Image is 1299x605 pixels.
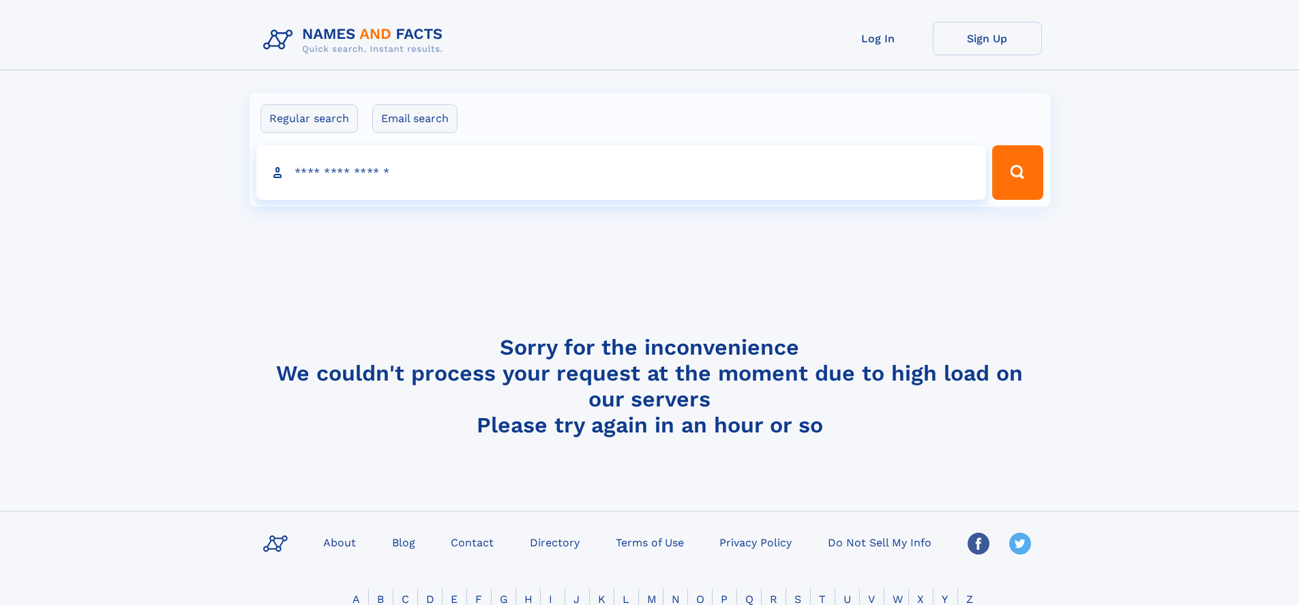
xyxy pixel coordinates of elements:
img: Logo Names and Facts [258,22,454,59]
a: Do Not Sell My Info [822,532,937,552]
input: search input [256,145,987,200]
label: Email search [372,104,458,133]
a: Privacy Policy [714,532,797,552]
h4: Sorry for the inconvenience We couldn't process your request at the moment due to high load on ou... [258,334,1042,438]
a: Blog [387,532,421,552]
a: About [318,532,361,552]
a: Directory [524,532,585,552]
label: Regular search [260,104,358,133]
a: Sign Up [933,22,1042,55]
a: Terms of Use [610,532,689,552]
img: Facebook [968,533,989,555]
img: Twitter [1009,533,1031,555]
a: Contact [445,532,499,552]
button: Search Button [992,145,1043,200]
a: Log In [824,22,933,55]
